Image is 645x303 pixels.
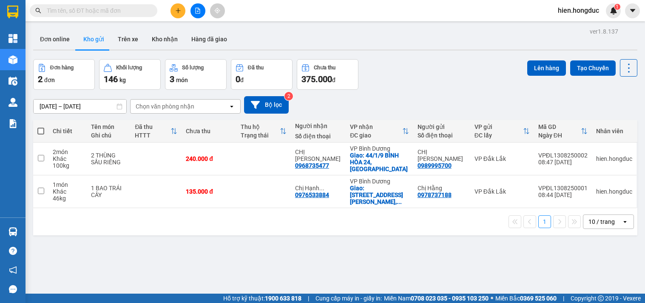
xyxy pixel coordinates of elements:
div: Thu hộ [241,123,280,130]
span: caret-down [629,7,636,14]
button: Chưa thu375.000đ [297,59,358,90]
div: Khác [53,155,82,162]
button: 1 [538,215,551,228]
svg: open [228,103,235,110]
div: hien.hongduc [596,155,632,162]
span: ... [319,185,324,192]
span: | [308,294,309,303]
th: Toggle SortBy [346,120,413,143]
div: Số điện thoại [295,133,341,140]
button: aim [210,3,225,18]
th: Toggle SortBy [236,120,291,143]
span: Hỗ trợ kỹ thuật: [223,294,301,303]
span: 3 [170,74,174,84]
button: Trên xe [111,29,145,49]
div: 0968735477 [295,162,329,169]
button: Kho nhận [145,29,185,49]
span: plus [175,8,181,14]
span: copyright [598,295,604,301]
button: Kho gửi [77,29,111,49]
img: warehouse-icon [9,227,17,236]
div: 0976533884 [295,192,329,198]
div: 240.000 đ [186,155,232,162]
div: 08:47 [DATE] [538,159,588,166]
span: hien.hongduc [551,5,606,16]
span: notification [9,266,17,274]
input: Tìm tên, số ĐT hoặc mã đơn [47,6,147,15]
div: 1 BAO TRÁI CÂY [91,185,126,198]
div: ĐC lấy [475,132,523,139]
div: Giao: 44/1/9 BÌNH HÒA 24,THUẬN AN [350,152,409,172]
img: warehouse-icon [9,77,17,86]
div: HTTT [135,132,170,139]
sup: 1 [614,4,620,10]
span: Miền Bắc [495,294,557,303]
div: Trạng thái [241,132,280,139]
img: warehouse-icon [9,55,17,64]
div: Khối lượng [116,65,142,71]
div: Tên món [91,123,126,130]
th: Toggle SortBy [470,120,534,143]
span: search [35,8,41,14]
span: | [563,294,564,303]
div: Chưa thu [186,128,232,134]
div: 1 món [53,181,82,188]
div: VP gửi [475,123,523,130]
div: VP Bình Dương [350,145,409,152]
span: question-circle [9,247,17,255]
div: hien.hongduc [596,188,632,195]
div: Đã thu [135,123,170,130]
div: 10 / trang [588,217,615,226]
div: 46 kg [53,195,82,202]
div: 2 món [53,149,82,155]
div: Chưa thu [314,65,335,71]
div: Chị Hạnh (0382081305-Đạt) [295,185,341,192]
div: Số lượng [182,65,204,71]
div: Người nhận [295,123,341,129]
th: Toggle SortBy [131,120,182,143]
button: Đã thu0đ [231,59,293,90]
div: ĐC giao [350,132,402,139]
span: ⚪️ [491,297,493,300]
div: 0989995700 [418,162,452,169]
img: solution-icon [9,119,17,128]
div: Mã GD [538,123,581,130]
span: đơn [44,77,55,83]
button: caret-down [625,3,640,18]
span: đ [240,77,244,83]
div: 0978737188 [418,192,452,198]
span: Cung cấp máy in - giấy in: [315,294,382,303]
img: icon-new-feature [610,7,617,14]
strong: 0369 525 060 [520,295,557,302]
img: warehouse-icon [9,98,17,107]
div: VP nhận [350,123,402,130]
div: ver 1.8.137 [590,27,618,36]
span: kg [119,77,126,83]
button: Hàng đã giao [185,29,234,49]
svg: open [622,218,628,225]
div: 135.000 đ [186,188,232,195]
div: VP Bình Dương [350,178,409,185]
span: món [176,77,188,83]
div: Chị Hằng [418,185,466,192]
span: 0 [236,74,240,84]
div: Ghi chú [91,132,126,139]
button: Bộ lọc [244,96,289,114]
strong: 1900 633 818 [265,295,301,302]
div: 2 THÙNG SẦU RIÊNG [91,152,126,166]
span: file-add [195,8,201,14]
button: file-add [190,3,205,18]
button: Tạo Chuyến [570,60,616,76]
div: Đã thu [248,65,264,71]
button: Đơn online [33,29,77,49]
button: Đơn hàng2đơn [33,59,95,90]
button: Lên hàng [527,60,566,76]
span: 375.000 [301,74,332,84]
img: logo-vxr [7,6,18,18]
th: Toggle SortBy [534,120,592,143]
span: đ [332,77,335,83]
div: 08:44 [DATE] [538,192,588,198]
div: VPĐL1308250001 [538,185,588,192]
div: VP Đắk Lắk [475,188,530,195]
span: message [9,285,17,293]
